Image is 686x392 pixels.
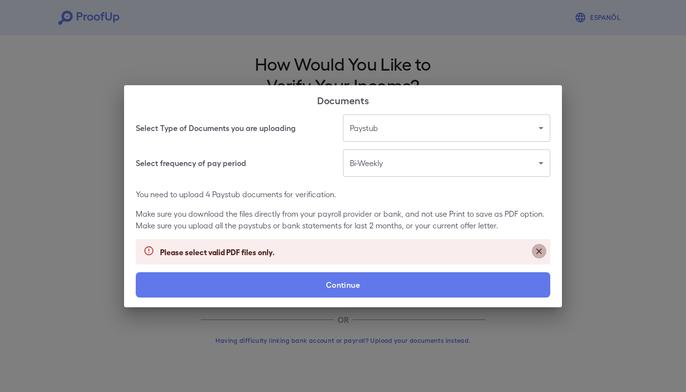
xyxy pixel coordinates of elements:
div: Bi-Weekly [343,149,550,177]
h6: Select frequency of pay period [136,157,246,169]
p: Please select valid PDF files only. [160,246,275,258]
button: Close [532,244,546,259]
h6: Select Type of Documents you are uploading [136,122,296,134]
p: You need to upload 4 Paystub documents for verification. [136,188,550,200]
div: Paystub [343,114,550,142]
p: Make sure you download the files directly from your payroll provider or bank, and not use Print t... [136,208,550,231]
label: Continue [136,272,550,298]
h2: Documents [124,85,562,114]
